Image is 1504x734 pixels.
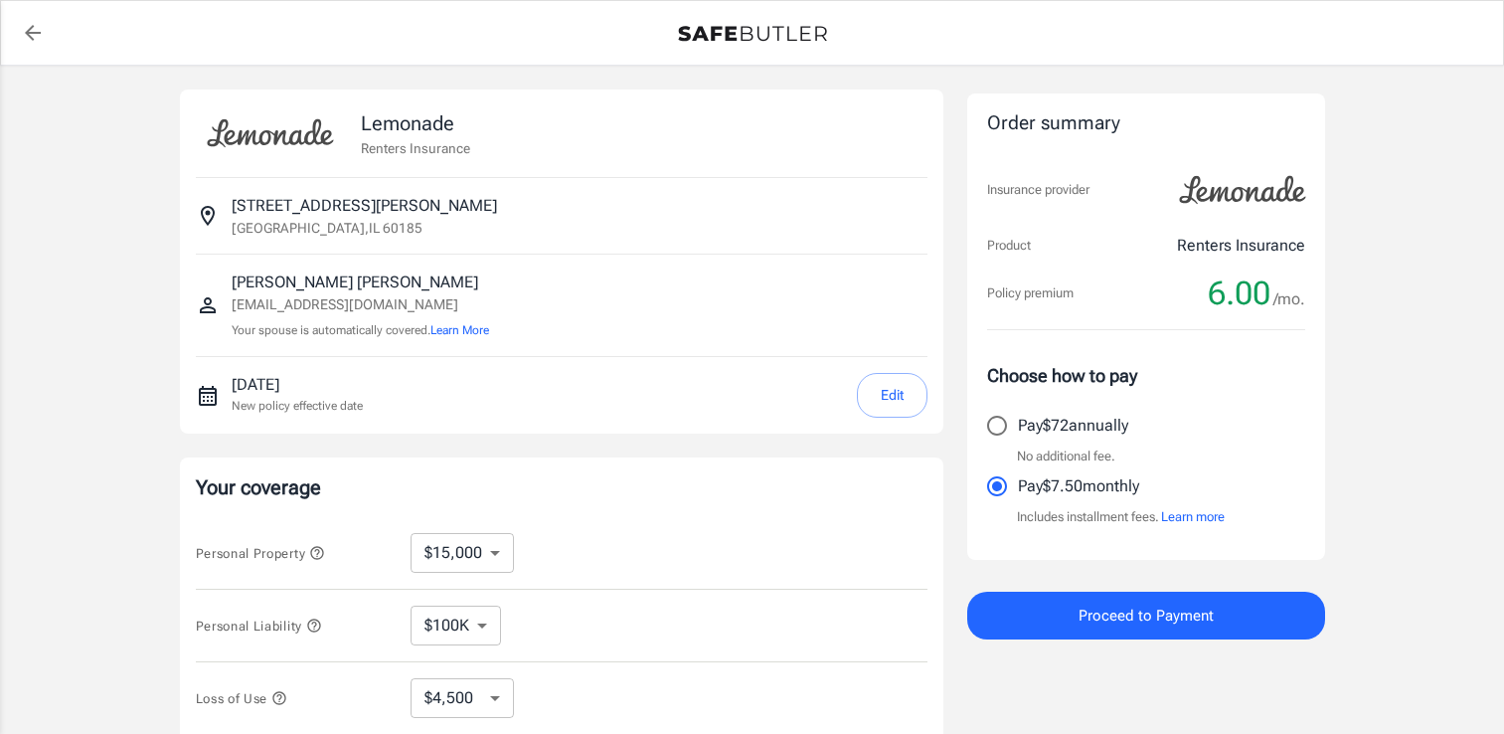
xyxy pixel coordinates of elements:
[987,283,1074,303] p: Policy premium
[232,218,422,238] p: [GEOGRAPHIC_DATA] , IL 60185
[196,204,220,228] svg: Insured address
[987,362,1305,389] p: Choose how to pay
[196,293,220,317] svg: Insured person
[1017,507,1225,527] p: Includes installment fees.
[232,373,363,397] p: [DATE]
[1208,274,1270,313] span: 6.00
[1273,285,1305,313] span: /mo.
[196,541,325,565] button: Personal Property
[196,105,345,161] img: Lemonade
[1018,474,1139,498] p: Pay $7.50 monthly
[1079,603,1214,629] span: Proceed to Payment
[196,686,287,710] button: Loss of Use
[196,691,287,706] span: Loss of Use
[1018,414,1128,438] p: Pay $72 annually
[987,236,1031,256] p: Product
[1161,507,1225,527] button: Learn more
[232,271,489,294] p: [PERSON_NAME] [PERSON_NAME]
[1177,234,1305,258] p: Renters Insurance
[196,619,322,634] span: Personal Liability
[361,108,470,138] p: Lemonade
[232,194,497,218] p: [STREET_ADDRESS][PERSON_NAME]
[13,13,53,53] a: back to quotes
[430,321,489,339] button: Learn More
[232,294,489,315] p: [EMAIL_ADDRESS][DOMAIN_NAME]
[987,180,1089,200] p: Insurance provider
[1017,447,1115,466] p: No additional fee.
[196,384,220,408] svg: New policy start date
[232,397,363,415] p: New policy effective date
[361,138,470,158] p: Renters Insurance
[196,473,927,501] p: Your coverage
[196,546,325,561] span: Personal Property
[196,614,322,638] button: Personal Liability
[857,373,927,418] button: Edit
[232,321,489,340] p: Your spouse is automatically covered.
[987,109,1305,138] div: Order summary
[967,592,1325,640] button: Proceed to Payment
[1168,162,1317,218] img: Lemonade
[678,26,827,42] img: Back to quotes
